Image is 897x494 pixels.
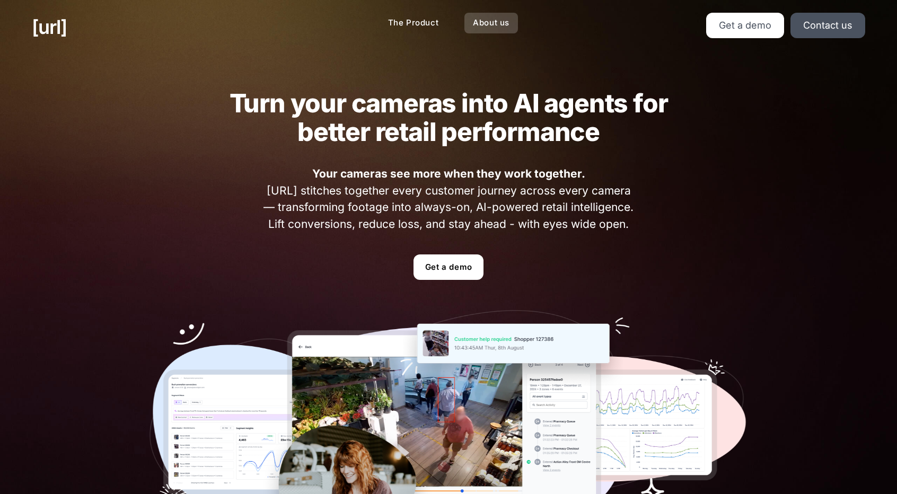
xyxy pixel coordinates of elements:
a: Contact us [790,13,865,38]
h2: Turn your cameras into AI agents for better retail performance [208,89,689,146]
strong: Your cameras see more when they work together. [312,167,585,180]
a: Get a demo [414,254,483,280]
a: About us [464,13,518,33]
a: Get a demo [706,13,784,38]
a: [URL] [32,13,67,41]
a: The Product [380,13,447,33]
span: [URL] stitches together every customer journey across every camera — transforming footage into al... [260,165,637,232]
